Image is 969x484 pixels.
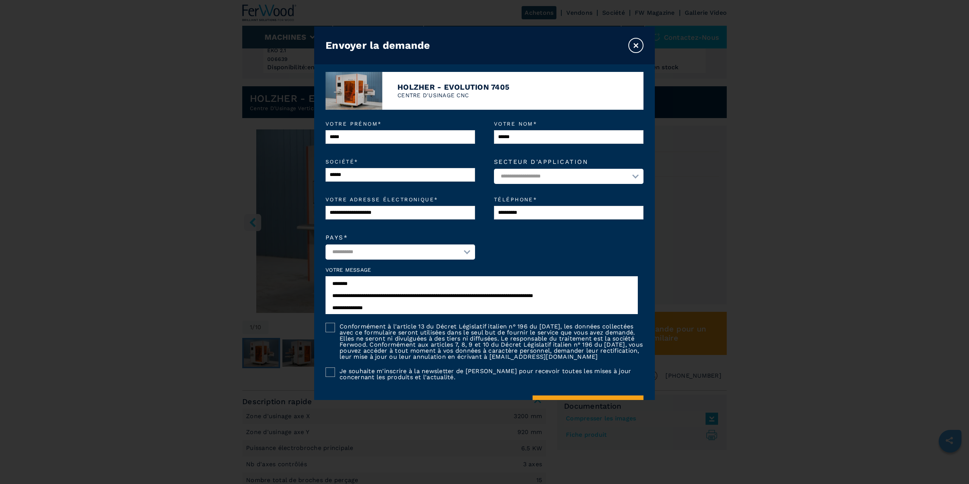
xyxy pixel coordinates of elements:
label: Pays [326,235,475,241]
input: Société* [326,168,475,182]
em: Votre nom [494,121,643,126]
em: Téléphone [494,197,643,202]
p: CENTRE D'USINAGE CNC [397,92,509,100]
em: Votre adresse électronique [326,197,475,202]
label: Conformément à l'article 13 du Décret Législatif italien n° 196 du [DATE], les données collectées... [335,323,643,360]
label: Je souhaite m'inscrire à la newsletter de [PERSON_NAME] pour recevoir toutes les mises à jour con... [335,367,643,380]
input: Votre nom* [494,130,643,144]
label: Votre Message [326,267,643,272]
label: Secteur d'application [494,159,643,165]
h4: HOLZHER - EVOLUTION 7405 [397,82,509,92]
button: × [628,38,643,53]
input: Téléphone* [494,206,643,219]
em: Société [326,159,475,164]
em: Votre prénom [326,121,475,126]
button: Envoyer la demande [533,395,643,426]
input: Votre prénom* [326,130,475,144]
h3: Envoyer la demande [326,39,430,51]
input: Votre adresse électronique* [326,206,475,219]
img: image [326,72,382,110]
